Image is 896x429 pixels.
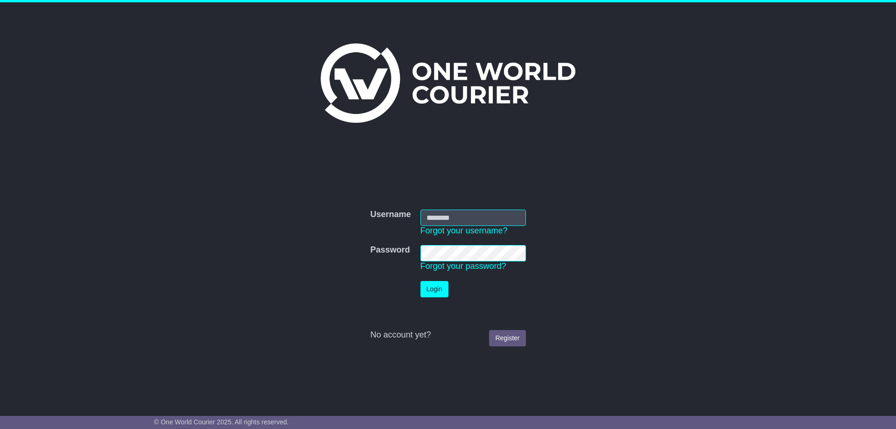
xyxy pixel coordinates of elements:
label: Password [370,245,410,255]
a: Register [489,330,525,346]
div: No account yet? [370,330,525,340]
a: Forgot your password? [420,261,506,271]
img: One World [321,43,575,123]
a: Forgot your username? [420,226,508,235]
span: © One World Courier 2025. All rights reserved. [154,418,289,426]
button: Login [420,281,448,297]
label: Username [370,210,411,220]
